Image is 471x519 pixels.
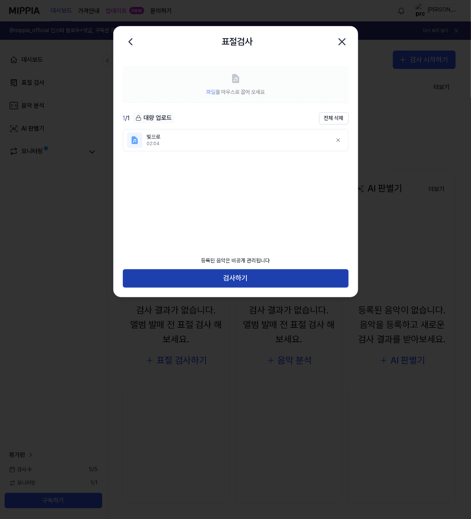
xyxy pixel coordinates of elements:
button: 검사하기 [123,269,349,288]
div: 등록된 음악은 비공개 관리됩니다 [197,252,275,269]
button: 대량 업로드 [133,113,174,124]
div: 빛으로 [147,133,326,141]
div: 02:04 [147,141,326,147]
span: 을 마우스로 끌어 오세요 [206,89,265,95]
span: 1 [123,115,125,122]
span: 파일 [206,89,215,95]
h2: 표절검사 [222,34,253,49]
button: 전체 삭제 [319,112,349,124]
div: / 1 [123,114,130,123]
div: 대량 업로드 [133,113,174,123]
